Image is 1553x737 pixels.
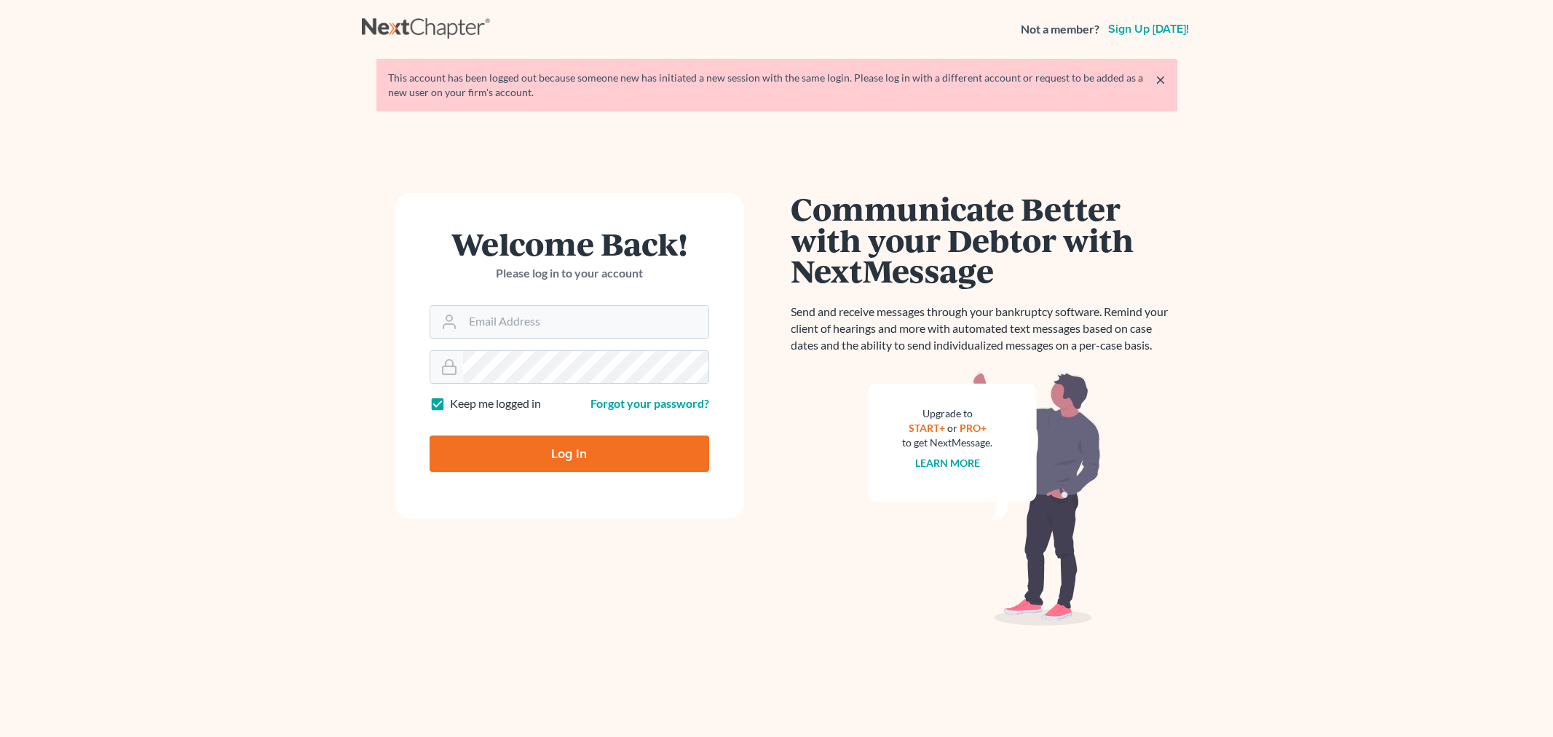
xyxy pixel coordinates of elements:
span: or [947,422,957,434]
input: Log In [430,435,709,472]
div: to get NextMessage. [903,435,993,450]
a: Learn more [915,457,980,469]
h1: Welcome Back! [430,228,709,259]
a: START+ [909,422,945,434]
a: Sign up [DATE]! [1105,23,1192,35]
a: PRO+ [960,422,987,434]
strong: Not a member? [1021,21,1099,38]
h1: Communicate Better with your Debtor with NextMessage [791,193,1177,286]
p: Please log in to your account [430,265,709,282]
a: × [1155,71,1166,88]
p: Send and receive messages through your bankruptcy software. Remind your client of hearings and mo... [791,304,1177,354]
a: Forgot your password? [590,396,709,410]
label: Keep me logged in [450,395,541,412]
img: nextmessage_bg-59042aed3d76b12b5cd301f8e5b87938c9018125f34e5fa2b7a6b67550977c72.svg [868,371,1101,626]
div: Upgrade to [903,406,993,421]
div: This account has been logged out because someone new has initiated a new session with the same lo... [388,71,1166,100]
input: Email Address [463,306,708,338]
